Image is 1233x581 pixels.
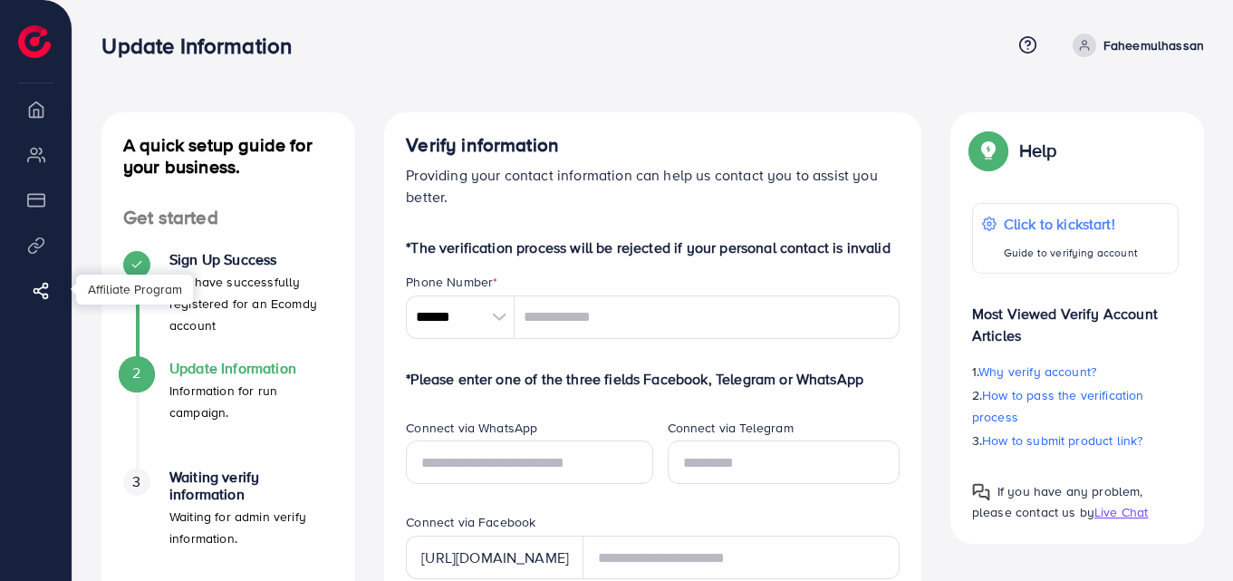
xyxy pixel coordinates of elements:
p: Guide to verifying account [1004,242,1138,264]
img: Popup guide [972,134,1005,167]
p: You have successfully registered for an Ecomdy account [169,271,333,336]
h4: Update Information [169,360,333,377]
h4: Verify information [406,134,900,157]
p: Click to kickstart! [1004,213,1138,235]
p: Providing your contact information can help us contact you to assist you better. [406,164,900,208]
li: Update Information [101,360,355,469]
p: 3. [972,430,1179,451]
label: Connect via WhatsApp [406,419,537,437]
span: How to submit product link? [982,431,1142,450]
span: If you have any problem, please contact us by [972,482,1143,521]
p: Information for run campaign. [169,380,333,423]
span: Why verify account? [978,363,1096,381]
h4: Get started [101,207,355,229]
p: *The verification process will be rejected if your personal contact is invalid [406,237,900,258]
p: Most Viewed Verify Account Articles [972,288,1179,346]
p: *Please enter one of the three fields Facebook, Telegram or WhatsApp [406,368,900,390]
li: Waiting verify information [101,469,355,577]
p: 1. [972,361,1179,382]
p: 2. [972,384,1179,428]
p: Help [1019,140,1057,161]
a: Faheemulhassan [1065,34,1204,57]
span: Live Chat [1094,503,1148,521]
h4: A quick setup guide for your business. [101,134,355,178]
h3: Update Information [101,33,306,59]
label: Connect via Telegram [668,419,794,437]
p: Faheemulhassan [1103,34,1204,56]
p: Waiting for admin verify information. [169,506,333,549]
div: [URL][DOMAIN_NAME] [406,536,583,579]
h4: Sign Up Success [169,251,333,268]
label: Connect via Facebook [406,513,535,531]
li: Sign Up Success [101,251,355,360]
span: How to pass the verification process [972,386,1144,426]
span: 2 [132,363,140,383]
iframe: Chat [1156,499,1219,567]
div: Affiliate Program [76,275,193,305]
h4: Waiting verify information [169,469,333,503]
label: Phone Number [406,273,497,291]
img: logo [18,25,51,58]
span: 3 [132,471,140,492]
img: Popup guide [972,483,990,501]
